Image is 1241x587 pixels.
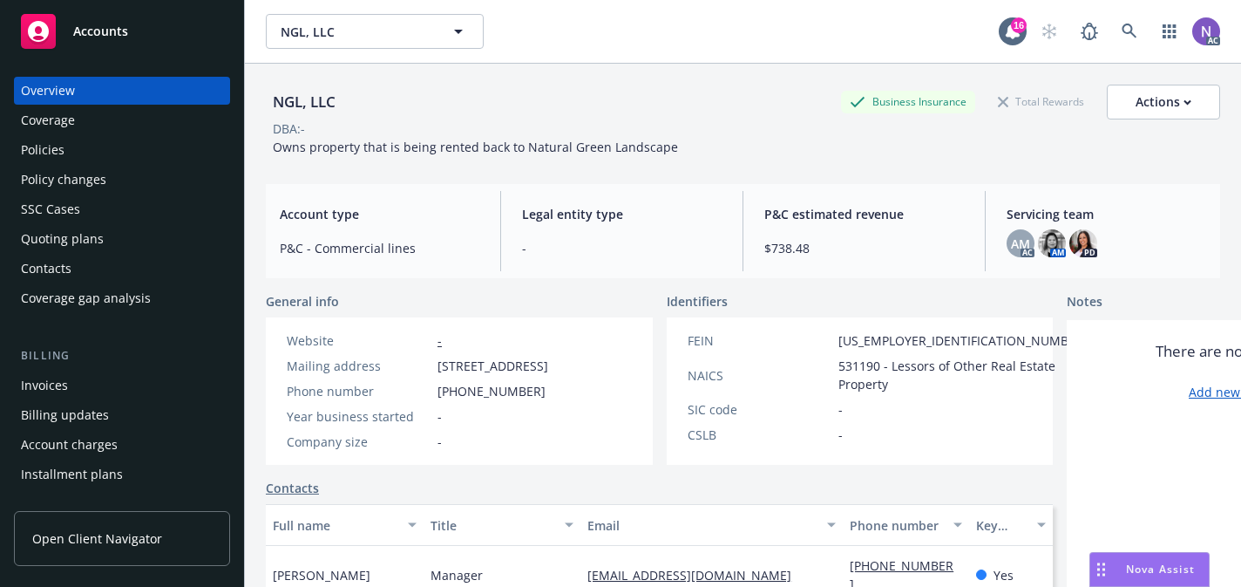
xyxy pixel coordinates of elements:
div: Business Insurance [841,91,975,113]
a: Billing updates [14,401,230,429]
div: DBA: - [273,119,305,138]
span: NGL, LLC [281,23,431,41]
div: NGL, LLC [266,91,342,113]
div: 16 [1011,17,1027,33]
span: Legal entity type [522,205,722,223]
span: Servicing team [1007,205,1206,223]
span: $738.48 [764,239,964,257]
span: Notes [1067,292,1102,313]
span: P&C - Commercial lines [280,239,479,257]
a: Start snowing [1032,14,1067,49]
div: FEIN [688,331,831,350]
a: Contacts [266,479,319,497]
div: Total Rewards [989,91,1093,113]
div: Quoting plans [21,225,104,253]
a: Coverage [14,106,230,134]
button: Key contact [969,504,1053,546]
a: - [437,332,442,349]
div: Email [587,516,817,535]
span: P&C estimated revenue [764,205,964,223]
div: Overview [21,77,75,105]
div: Contacts [21,255,71,283]
span: [STREET_ADDRESS] [437,357,548,375]
div: SSC Cases [21,195,80,223]
div: Account charges [21,431,118,459]
span: - [838,400,843,419]
div: Installment plans [21,461,123,488]
span: AM [1011,235,1030,253]
div: Year business started [287,407,431,426]
a: Quoting plans [14,225,230,253]
span: 531190 - Lessors of Other Real Estate Property [838,357,1088,393]
span: - [522,239,722,257]
a: Policy changes [14,166,230,194]
a: Contacts [14,255,230,283]
a: [EMAIL_ADDRESS][DOMAIN_NAME] [587,567,805,584]
div: Drag to move [1090,553,1112,586]
div: Phone number [287,382,431,400]
a: Overview [14,77,230,105]
div: Key contact [976,516,1027,535]
span: - [437,407,442,426]
a: Search [1112,14,1147,49]
span: General info [266,292,339,311]
span: Account type [280,205,479,223]
div: Billing updates [21,401,109,429]
button: NGL, LLC [266,14,484,49]
div: Phone number [850,516,942,535]
button: Nova Assist [1089,552,1210,587]
span: Manager [431,566,483,584]
a: Accounts [14,7,230,56]
span: Open Client Navigator [32,529,162,548]
span: Accounts [73,24,128,38]
button: Title [424,504,581,546]
div: SIC code [688,400,831,419]
a: Report a Bug [1072,14,1107,49]
span: [PERSON_NAME] [273,566,370,584]
div: Coverage [21,106,75,134]
a: Installment plans [14,461,230,488]
a: Account charges [14,431,230,459]
div: NAICS [688,366,831,385]
span: Identifiers [667,292,728,311]
button: Email [580,504,843,546]
a: Policies [14,136,230,164]
span: Nova Assist [1126,562,1195,577]
div: Coverage gap analysis [21,284,151,312]
img: photo [1069,229,1097,257]
div: Mailing address [287,357,431,375]
a: Coverage gap analysis [14,284,230,312]
div: CSLB [688,426,831,444]
button: Phone number [843,504,968,546]
a: Switch app [1152,14,1187,49]
span: [PHONE_NUMBER] [437,382,546,400]
span: Owns property that is being rented back to Natural Green Landscape [273,139,678,155]
div: Actions [1136,85,1191,119]
button: Actions [1107,85,1220,119]
span: Yes [993,566,1014,584]
span: [US_EMPLOYER_IDENTIFICATION_NUMBER] [838,331,1088,350]
div: Policy changes [21,166,106,194]
div: Title [431,516,555,535]
img: photo [1192,17,1220,45]
div: Website [287,331,431,350]
span: - [437,433,442,451]
a: SSC Cases [14,195,230,223]
div: Invoices [21,372,68,399]
button: Full name [266,504,424,546]
div: Company size [287,433,431,451]
div: Policies [21,136,64,164]
img: photo [1038,229,1066,257]
a: Invoices [14,372,230,399]
span: - [838,426,843,444]
div: Billing [14,347,230,365]
div: Full name [273,516,397,535]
